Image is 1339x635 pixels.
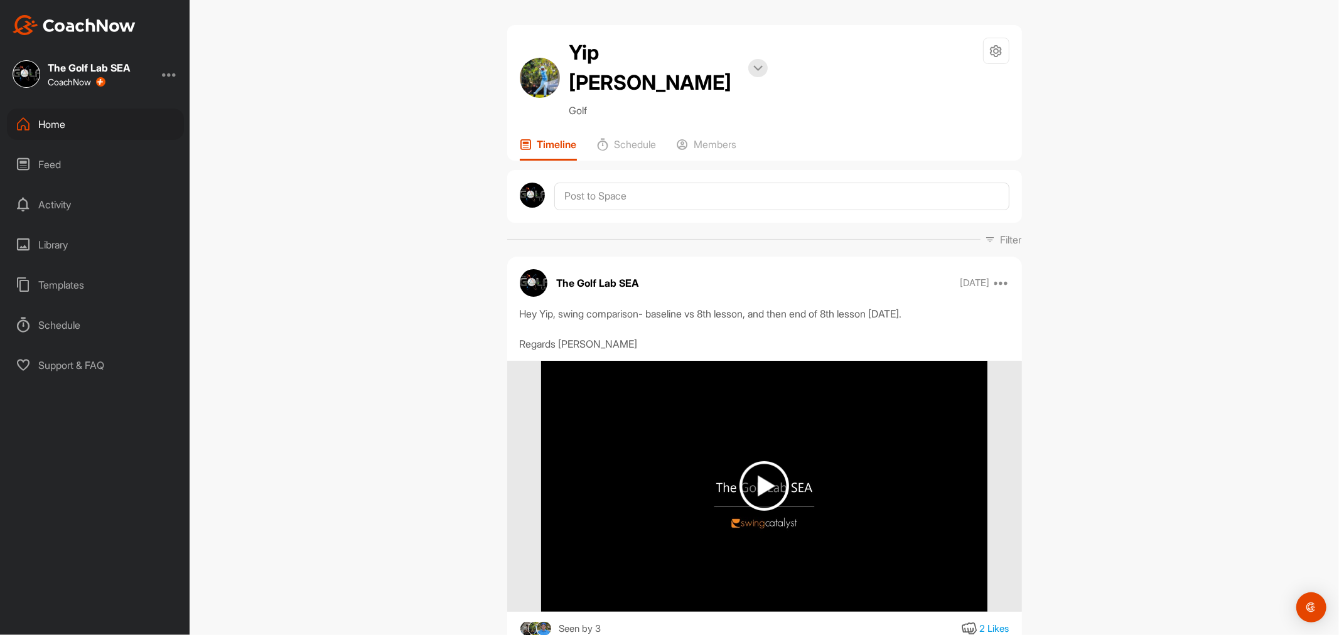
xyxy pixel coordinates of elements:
div: Feed [7,149,184,180]
p: Members [694,138,737,151]
p: Schedule [615,138,657,151]
img: avatar [520,183,546,208]
div: Library [7,229,184,260]
p: Timeline [537,138,577,151]
img: play [739,461,789,511]
p: The Golf Lab SEA [557,275,640,291]
div: The Golf Lab SEA [48,63,131,73]
img: avatar [520,58,560,98]
div: Hey Yip, swing comparison- baseline vs 8th lesson, and then end of 8th lesson [DATE]. Regards [PE... [520,306,1009,351]
div: Support & FAQ [7,350,184,381]
div: Activity [7,189,184,220]
img: avatar [520,269,547,297]
div: Home [7,109,184,140]
div: Schedule [7,309,184,341]
img: media [541,361,987,612]
p: [DATE] [960,277,989,289]
img: CoachNow [13,15,136,35]
p: Filter [1001,232,1022,247]
div: CoachNow [48,77,105,87]
h2: Yip [PERSON_NAME] [569,38,739,98]
div: Open Intercom Messenger [1296,592,1326,622]
img: arrow-down [753,65,763,72]
div: Templates [7,269,184,301]
p: Golf [569,103,768,118]
img: square_62ef3ae2dc162735c7079ee62ef76d1e.jpg [13,60,40,88]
